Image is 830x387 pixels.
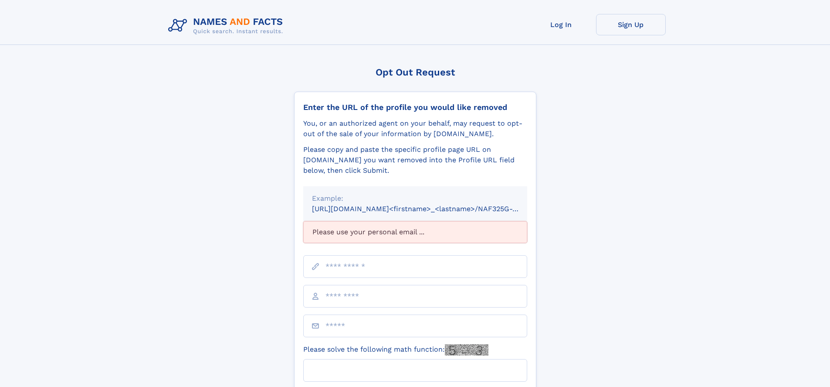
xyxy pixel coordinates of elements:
div: You, or an authorized agent on your behalf, may request to opt-out of the sale of your informatio... [303,118,527,139]
small: [URL][DOMAIN_NAME]<firstname>_<lastname>/NAF325G-xxxxxxxx [312,205,544,213]
div: Please use your personal email ... [303,221,527,243]
label: Please solve the following math function: [303,344,488,356]
a: Sign Up [596,14,666,35]
img: Logo Names and Facts [165,14,290,38]
div: Example: [312,193,518,204]
div: Opt Out Request [294,67,536,78]
div: Please copy and paste the specific profile page URL on [DOMAIN_NAME] you want removed into the Pr... [303,144,527,176]
a: Log In [526,14,596,35]
div: Enter the URL of the profile you would like removed [303,103,527,112]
